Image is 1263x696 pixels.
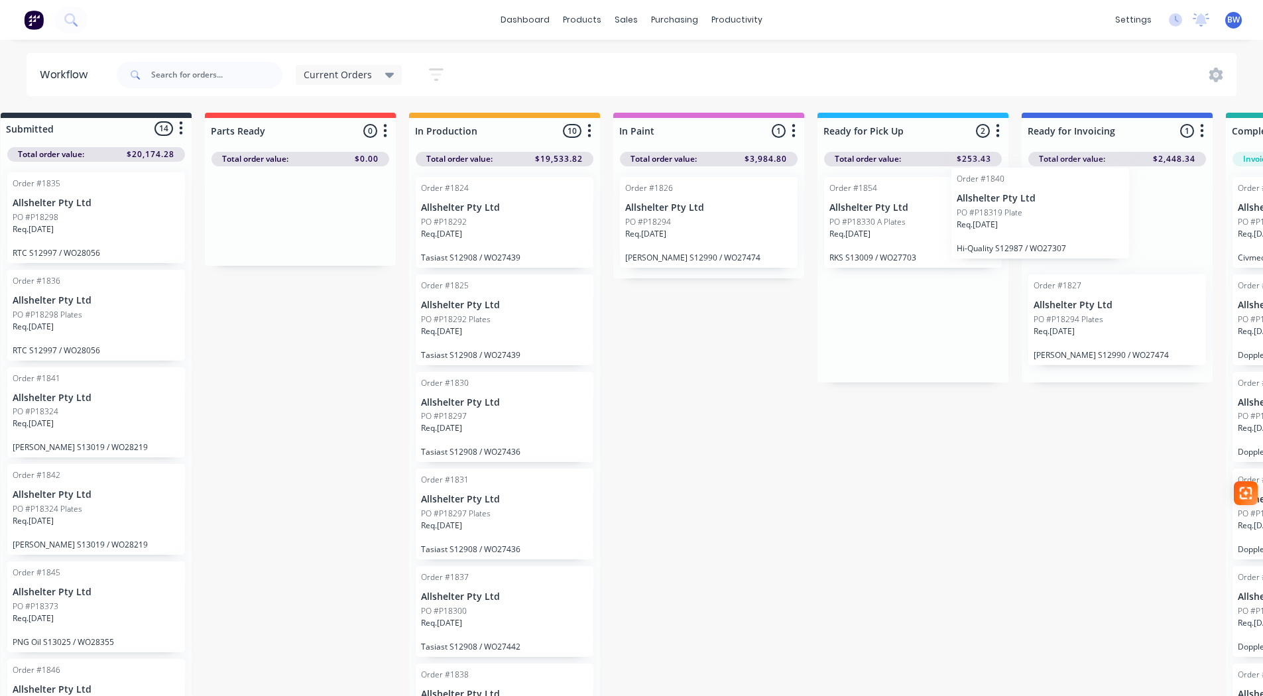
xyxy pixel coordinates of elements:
span: Total order value: [222,153,288,165]
span: $0.00 [355,153,379,165]
span: $253.43 [957,153,991,165]
span: $3,984.80 [745,153,787,165]
input: Enter column name… [211,124,341,138]
div: Submitted [3,122,54,136]
span: 14 [154,121,173,135]
a: dashboard [494,10,556,30]
span: Total order value: [18,148,84,160]
input: Enter column name… [619,124,750,138]
div: products [556,10,608,30]
span: 0 [363,124,377,138]
span: Total order value: [426,153,493,165]
span: $2,448.34 [1153,153,1195,165]
span: 10 [563,124,581,138]
input: Enter column name… [823,124,954,138]
span: $19,533.82 [535,153,583,165]
span: Total order value: [1039,153,1105,165]
div: productivity [705,10,769,30]
span: 1 [772,124,786,138]
input: Enter column name… [1028,124,1158,138]
span: Current Orders [304,68,372,82]
span: 2 [976,124,990,138]
div: sales [608,10,644,30]
input: Search for orders... [151,62,282,88]
span: BW [1227,14,1240,26]
span: Total order value: [631,153,697,165]
span: 1 [1180,124,1194,138]
div: Workflow [40,67,94,83]
input: Enter column name… [415,124,546,138]
div: purchasing [644,10,705,30]
div: settings [1109,10,1158,30]
img: Factory [24,10,44,30]
span: Total order value: [835,153,901,165]
span: $20,174.28 [127,148,174,160]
